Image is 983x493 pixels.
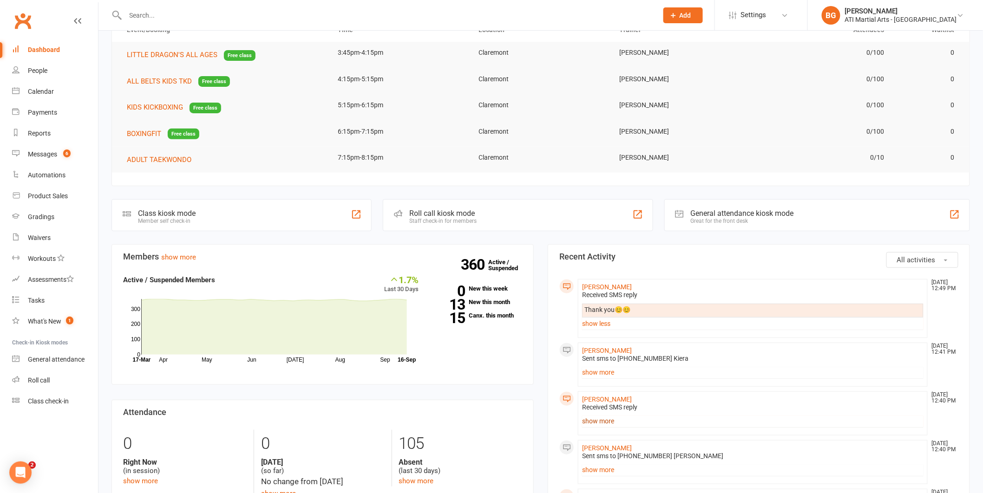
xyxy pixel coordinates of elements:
td: 4:15pm-5:15pm [330,68,471,90]
span: 1 [66,317,73,324]
span: 2 [28,461,36,469]
div: Great for the front desk [691,218,794,224]
div: Thank you😊😊 [584,306,921,314]
a: People [12,60,98,81]
strong: 15 [433,311,465,325]
a: 0New this week [433,285,522,292]
span: ADULT TAEKWONDO [127,156,191,164]
div: Product Sales [28,192,68,200]
a: show more [582,366,924,379]
div: Reports [28,130,51,137]
td: [PERSON_NAME] [611,68,752,90]
button: KIDS KICKBOXINGFree class [127,102,221,113]
a: What's New1 [12,311,98,332]
div: General attendance kiosk mode [691,209,794,218]
div: No change from [DATE] [261,475,384,488]
span: Free class [224,50,256,61]
h3: Recent Activity [559,252,958,261]
div: People [28,67,47,74]
div: Open Intercom Messenger [9,461,32,484]
td: 0 [892,147,963,169]
td: 0 [892,68,963,90]
div: Messages [28,150,57,158]
div: Workouts [28,255,56,262]
a: 15Canx. this month [433,312,522,318]
td: 7:15pm-8:15pm [330,147,471,169]
td: 0 [892,121,963,143]
a: Dashboard [12,39,98,60]
div: Last 30 Days [385,274,419,294]
td: 3:45pm-4:15pm [330,42,471,64]
td: 0/100 [752,121,892,143]
div: Assessments [28,276,74,283]
a: show more [161,253,196,261]
a: Assessments [12,269,98,290]
div: (in session) [123,458,247,475]
div: (last 30 days) [399,458,522,475]
span: KIDS KICKBOXING [127,103,183,111]
a: show more [582,463,924,476]
div: 0 [261,430,384,458]
a: Class kiosk mode [12,391,98,412]
td: 0/100 [752,94,892,116]
strong: Right Now [123,458,247,467]
td: [PERSON_NAME] [611,147,752,169]
div: Tasks [28,297,45,304]
td: Claremont [470,147,611,169]
time: [DATE] 12:41 PM [927,343,958,355]
span: Free class [190,103,221,113]
td: [PERSON_NAME] [611,121,752,143]
span: 6 [63,149,71,157]
a: Automations [12,165,98,186]
div: 0 [123,430,247,458]
div: (so far) [261,458,384,475]
button: Add [663,7,703,23]
div: Gradings [28,213,54,221]
input: Search... [123,9,652,22]
a: Roll call [12,370,98,391]
time: [DATE] 12:40 PM [927,441,958,453]
td: 5:15pm-6:15pm [330,94,471,116]
td: 0 [892,94,963,116]
div: Dashboard [28,46,60,53]
a: show more [582,415,924,428]
div: General attendance [28,356,85,363]
td: [PERSON_NAME] [611,94,752,116]
span: Free class [198,76,230,87]
td: Claremont [470,68,611,90]
button: ADULT TAEKWONDO [127,154,198,165]
div: What's New [28,318,61,325]
div: Waivers [28,234,51,241]
button: BOXINGFITFree class [127,128,199,140]
span: Free class [168,129,199,139]
h3: Attendance [123,408,522,417]
a: Messages 6 [12,144,98,165]
a: Clubworx [11,9,34,32]
div: BG [822,6,840,25]
span: BOXINGFIT [127,130,161,138]
a: Waivers [12,227,98,248]
button: ALL BELTS KIDS TKDFree class [127,76,230,87]
a: Calendar [12,81,98,102]
span: All activities [897,256,936,264]
button: All activities [886,252,958,268]
span: Settings [741,5,767,26]
td: Claremont [470,121,611,143]
span: LITTLE DRAGON'S ALL AGES [127,51,217,59]
strong: 0 [433,284,465,298]
a: [PERSON_NAME] [582,396,632,403]
div: Received SMS reply [582,291,924,299]
td: Claremont [470,42,611,64]
div: Received SMS reply [582,403,924,411]
span: Sent sms to [PHONE_NUMBER] [PERSON_NAME] [582,452,723,460]
h3: Members [123,252,522,261]
strong: [DATE] [261,458,384,467]
a: General attendance kiosk mode [12,349,98,370]
a: show more [399,477,434,485]
strong: 13 [433,298,465,311]
a: Payments [12,102,98,123]
a: Tasks [12,290,98,311]
td: 0 [892,42,963,64]
div: Automations [28,171,66,179]
div: Calendar [28,88,54,95]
